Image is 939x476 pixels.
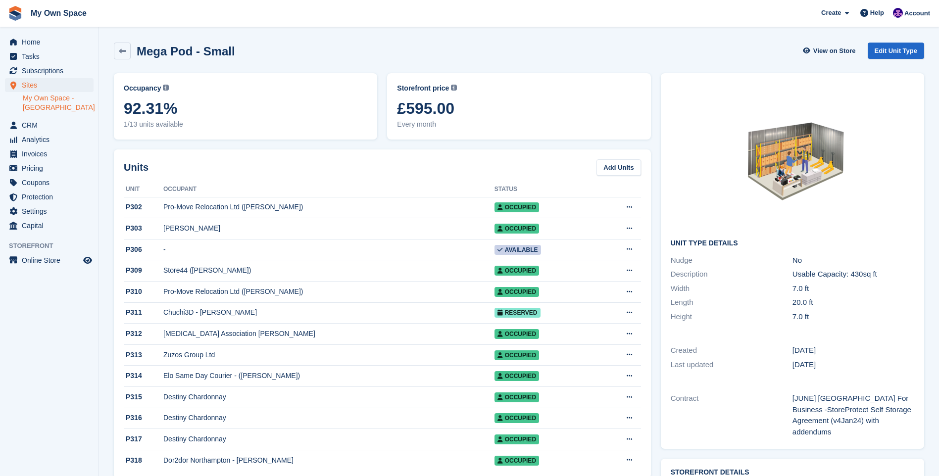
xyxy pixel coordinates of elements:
span: Pricing [22,161,81,175]
div: P316 [124,413,163,423]
a: menu [5,147,94,161]
span: Occupied [494,350,539,360]
span: Occupied [494,266,539,276]
div: Nudge [671,255,792,266]
div: 7.0 ft [792,311,914,323]
div: P313 [124,350,163,360]
a: Preview store [82,254,94,266]
span: Analytics [22,133,81,146]
div: P314 [124,371,163,381]
a: menu [5,133,94,146]
a: View on Store [802,43,860,59]
a: Edit Unit Type [868,43,924,59]
a: menu [5,204,94,218]
span: Protection [22,190,81,204]
span: Occupied [494,456,539,466]
a: menu [5,253,94,267]
span: Available [494,245,541,255]
div: Usable Capacity: 430sq ft [792,269,914,280]
span: Coupons [22,176,81,190]
span: Occupied [494,202,539,212]
span: Tasks [22,49,81,63]
a: menu [5,176,94,190]
th: Unit [124,182,163,197]
div: No [792,255,914,266]
div: Elo Same Day Courier - ([PERSON_NAME]) [163,371,494,381]
td: - [163,239,494,260]
span: 1/13 units available [124,119,367,130]
span: Subscriptions [22,64,81,78]
span: Help [870,8,884,18]
div: P302 [124,202,163,212]
span: £595.00 [397,99,641,117]
a: menu [5,219,94,233]
div: Length [671,297,792,308]
div: P317 [124,434,163,444]
div: Zuzos Group Ltd [163,350,494,360]
div: [DATE] [792,359,914,371]
div: [MEDICAL_DATA] Association [PERSON_NAME] [163,329,494,339]
span: Storefront [9,241,99,251]
a: menu [5,78,94,92]
a: My Own Space - [GEOGRAPHIC_DATA] [23,94,94,112]
img: stora-icon-8386f47178a22dfd0bd8f6a31ec36ba5ce8667c1dd55bd0f319d3a0aa187defe.svg [8,6,23,21]
div: 7.0 ft [792,283,914,294]
span: Online Store [22,253,81,267]
img: medium%20storage.png [718,83,867,232]
th: Occupant [163,182,494,197]
div: Height [671,311,792,323]
span: Create [821,8,841,18]
span: Home [22,35,81,49]
span: Sites [22,78,81,92]
div: P306 [124,244,163,255]
div: Dor2dor Northampton - [PERSON_NAME] [163,455,494,466]
div: P309 [124,265,163,276]
div: Store44 ([PERSON_NAME]) [163,265,494,276]
a: menu [5,118,94,132]
div: Description [671,269,792,280]
span: Occupied [494,224,539,234]
div: Destiny Chardonnay [163,413,494,423]
h2: Unit Type details [671,239,914,247]
h2: Units [124,160,148,175]
span: Account [904,8,930,18]
span: Occupied [494,371,539,381]
div: Pro-Move Relocation Ltd ([PERSON_NAME]) [163,286,494,297]
span: Occupied [494,413,539,423]
img: icon-info-grey-7440780725fd019a000dd9b08b2336e03edf1995a4989e88bcd33f0948082b44.svg [451,85,457,91]
span: Storefront price [397,83,449,94]
div: P318 [124,455,163,466]
span: Every month [397,119,641,130]
a: menu [5,64,94,78]
span: 92.31% [124,99,367,117]
div: P310 [124,286,163,297]
span: Occupied [494,392,539,402]
a: menu [5,35,94,49]
img: icon-info-grey-7440780725fd019a000dd9b08b2336e03edf1995a4989e88bcd33f0948082b44.svg [163,85,169,91]
span: Occupied [494,287,539,297]
span: Occupied [494,434,539,444]
div: 20.0 ft [792,297,914,308]
a: menu [5,161,94,175]
div: Last updated [671,359,792,371]
span: Reserved [494,308,541,318]
div: [DATE] [792,345,914,356]
a: Add Units [596,159,641,176]
h2: Mega Pod - Small [137,45,235,58]
div: Pro-Move Relocation Ltd ([PERSON_NAME]) [163,202,494,212]
div: Destiny Chardonnay [163,392,494,402]
div: P303 [124,223,163,234]
div: Created [671,345,792,356]
a: menu [5,190,94,204]
div: Width [671,283,792,294]
div: Contract [671,393,792,437]
div: P312 [124,329,163,339]
span: Occupied [494,329,539,339]
div: Destiny Chardonnay [163,434,494,444]
img: Megan Angel [893,8,903,18]
span: CRM [22,118,81,132]
span: Invoices [22,147,81,161]
span: View on Store [813,46,856,56]
span: Occupancy [124,83,161,94]
div: [JUNE] [GEOGRAPHIC_DATA] For Business -StoreProtect Self Storage Agreement (v4Jan24) with addendums [792,393,914,437]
